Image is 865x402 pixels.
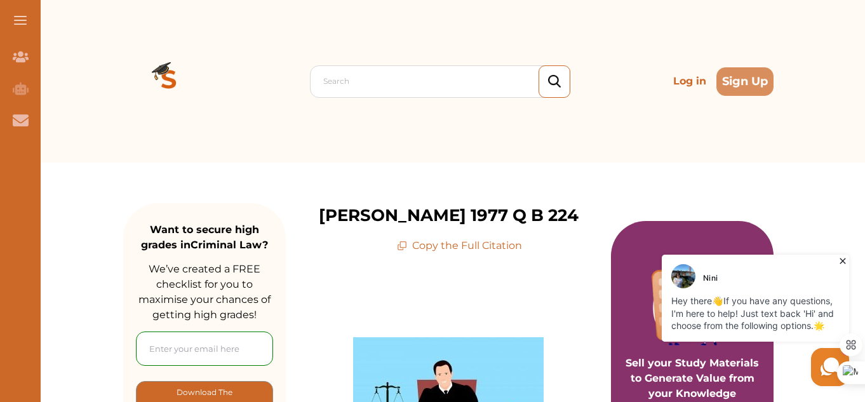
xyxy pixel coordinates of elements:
[548,75,561,88] img: search_icon
[560,251,852,389] iframe: HelpCrunch
[123,36,215,127] img: Logo
[397,238,522,253] p: Copy the Full Citation
[138,263,271,321] span: We’ve created a FREE checklist for you to maximise your chances of getting high grades!
[136,332,273,366] input: Enter your email here
[716,67,774,96] button: Sign Up
[668,69,711,94] p: Log in
[319,203,579,228] p: [PERSON_NAME] 1977 Q B 224
[141,224,268,251] strong: Want to secure high grades in Criminal Law ?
